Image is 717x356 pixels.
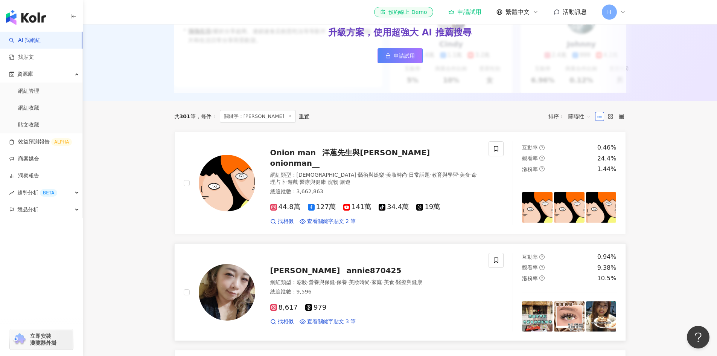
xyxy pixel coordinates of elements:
[326,179,327,185] span: ·
[568,110,591,122] span: 關聯性
[196,113,217,119] span: 條件 ：
[378,48,423,63] a: 申請試用
[370,279,371,285] span: ·
[270,304,298,312] span: 8,617
[270,266,340,275] span: [PERSON_NAME]
[9,53,34,61] a: 找貼文
[448,8,481,16] div: 申請試用
[30,333,56,346] span: 立即安裝 瀏覽器外掛
[554,301,585,332] img: post-image
[174,113,196,119] div: 共 筆
[346,266,401,275] span: annie870425
[322,148,430,157] span: 洋蔥先生與[PERSON_NAME]
[9,190,14,196] span: rise
[18,87,39,95] a: 網紅管理
[9,37,41,44] a: searchAI 找網紅
[343,203,371,211] span: 141萬
[307,318,356,325] span: 查看關鍵字貼文 3 筆
[522,301,553,332] img: post-image
[470,172,472,178] span: ·
[539,275,545,281] span: question-circle
[18,121,39,129] a: 貼文收藏
[305,304,326,312] span: 979
[356,172,358,178] span: ·
[430,172,431,178] span: ·
[17,66,33,83] span: 資源庫
[336,279,347,285] span: 保養
[539,265,545,270] span: question-circle
[347,279,349,285] span: ·
[548,110,595,122] div: 排序：
[298,179,300,185] span: ·
[522,254,538,260] span: 互動率
[17,184,57,201] span: 趨勢分析
[522,192,553,223] img: post-image
[12,333,27,345] img: chrome extension
[18,104,39,112] a: 網紅收藏
[349,279,370,285] span: 美妝時尚
[382,279,384,285] span: ·
[9,155,39,163] a: 商案媒合
[9,138,72,146] a: 效益預測報告ALPHA
[597,165,617,173] div: 1.44%
[539,254,545,260] span: question-circle
[607,8,611,16] span: H
[386,172,407,178] span: 美妝時尚
[394,53,415,59] span: 申請試用
[297,279,307,285] span: 彩妝
[307,218,356,225] span: 查看關鍵字貼文 2 筆
[409,172,430,178] span: 日常話題
[270,318,294,325] a: 找相似
[180,113,190,119] span: 301
[308,203,336,211] span: 127萬
[374,7,433,17] a: 預約線上 Demo
[522,155,538,161] span: 觀看率
[270,148,316,157] span: Onion man
[379,203,409,211] span: 34.4萬
[270,288,480,296] div: 總追蹤數 ： 9,596
[270,279,480,286] div: 網紅類型 ：
[40,189,57,197] div: BETA
[340,179,350,185] span: 旅遊
[597,274,617,283] div: 10.5%
[384,279,394,285] span: 美食
[586,301,617,332] img: post-image
[300,218,356,225] a: 查看關鍵字貼文 2 筆
[380,8,427,16] div: 預約線上 Demo
[597,144,617,152] div: 0.46%
[687,326,709,348] iframe: Help Scout Beacon - Open
[270,218,294,225] a: 找相似
[270,203,300,211] span: 44.8萬
[554,192,585,223] img: post-image
[17,201,38,218] span: 競品分析
[358,172,384,178] span: 藝術與娛樂
[432,172,458,178] span: 教育與學習
[270,159,320,168] span: onionman__
[220,110,296,123] span: 關鍵字：[PERSON_NAME]
[505,8,530,16] span: 繁體中文
[300,318,356,325] a: 查看關鍵字貼文 3 筆
[9,172,39,180] a: 洞察報告
[522,166,538,172] span: 漲粉率
[458,172,460,178] span: ·
[286,179,288,185] span: ·
[300,179,326,185] span: 醫療與健康
[597,253,617,261] div: 0.94%
[199,155,255,211] img: KOL Avatar
[309,279,335,285] span: 營養與保健
[174,243,626,341] a: KOL Avatar[PERSON_NAME]annie870425網紅類型：彩妝·營養與保健·保養·美妝時尚·家庭·美食·醫療與健康總追蹤數：9,5968,617979找相似查看關鍵字貼文 3...
[597,264,617,272] div: 9.38%
[174,132,626,235] a: KOL AvatarOnion man洋蔥先生與[PERSON_NAME]onionman__網紅類型：[DEMOGRAPHIC_DATA]·藝術與娛樂·美妝時尚·日常話題·教育與學習·美食·命...
[586,192,617,223] img: post-image
[278,318,294,325] span: 找相似
[522,275,538,281] span: 漲粉率
[307,279,309,285] span: ·
[270,171,480,186] div: 網紅類型 ：
[328,26,471,39] div: 升級方案，使用超強大 AI 推薦搜尋
[563,8,587,15] span: 活動訊息
[539,156,545,161] span: question-circle
[288,179,298,185] span: 遊戲
[539,166,545,171] span: question-circle
[270,188,480,196] div: 總追蹤數 ： 3,662,863
[328,179,338,185] span: 寵物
